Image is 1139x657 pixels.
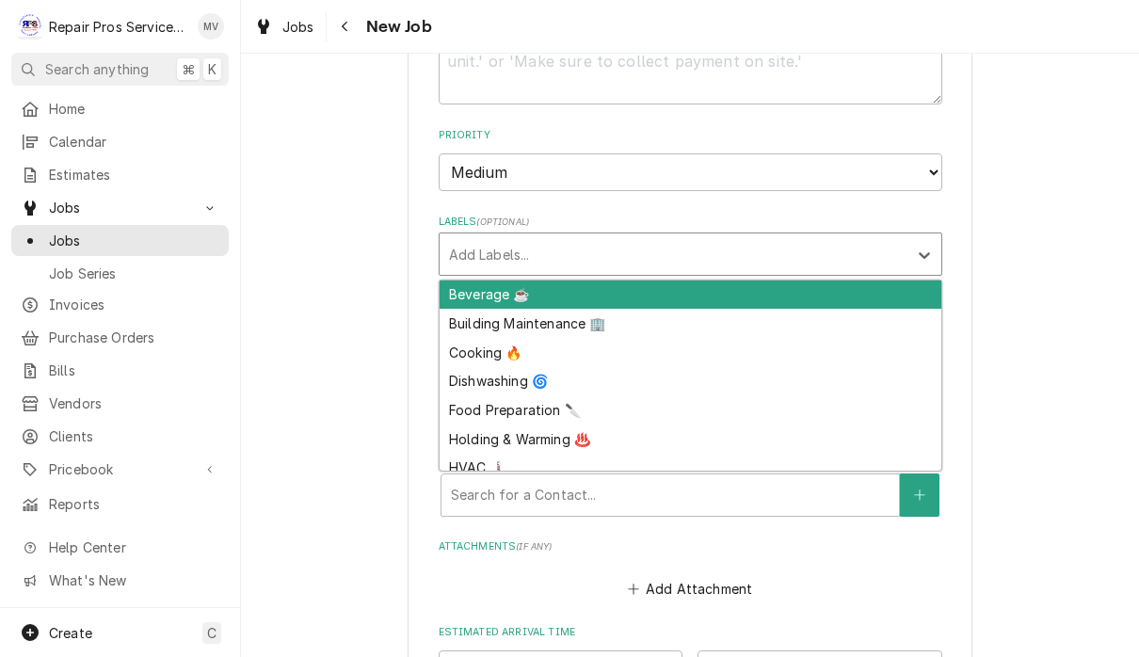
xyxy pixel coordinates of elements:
a: Go to What's New [11,565,229,596]
button: Navigate back [330,11,361,41]
span: Create [49,625,92,641]
a: Reports [11,489,229,520]
span: Invoices [49,295,219,314]
span: Bills [49,361,219,380]
svg: Create New Contact [914,489,925,502]
span: K [208,59,217,79]
label: Priority [439,128,942,143]
div: Holding & Warming ♨️ [440,425,941,454]
div: HVAC 🌡️ [440,453,941,482]
label: Estimated Arrival Time [439,625,942,640]
span: Pricebook [49,459,191,479]
a: Go to Pricebook [11,454,229,485]
a: Bills [11,355,229,386]
div: Labels [439,215,942,276]
button: Add Attachment [624,575,756,601]
span: What's New [49,570,217,590]
div: Priority [439,128,942,191]
span: Job Series [49,264,219,283]
span: Home [49,99,219,119]
span: New Job [361,14,432,40]
a: Jobs [11,225,229,256]
div: Repair Pros Services Inc [49,17,187,37]
button: Create New Contact [900,473,939,517]
span: Search anything [45,59,149,79]
span: Reports [49,494,219,514]
span: ( if any ) [516,541,552,552]
span: ⌘ [182,59,195,79]
div: Repair Pros Services Inc's Avatar [17,13,43,40]
a: Calendar [11,126,229,157]
span: Calendar [49,132,219,152]
span: C [207,623,217,643]
div: Who should the tech(s) ask for? [439,455,942,516]
label: Labels [439,215,942,230]
div: Cooking 🔥 [440,338,941,367]
div: Mindy Volker's Avatar [198,13,224,40]
a: Estimates [11,159,229,190]
div: Food Preparation 🔪 [440,395,941,425]
a: Home [11,93,229,124]
div: Beverage ☕ [440,280,941,310]
span: Jobs [49,231,219,250]
span: Help Center [49,537,217,557]
label: Attachments [439,539,942,554]
span: Purchase Orders [49,328,219,347]
a: Go to Help Center [11,532,229,563]
span: Jobs [49,198,191,217]
a: Invoices [11,289,229,320]
div: Attachments [439,539,942,601]
span: Estimates [49,165,219,184]
div: Dishwashing 🌀 [440,366,941,395]
div: R [17,13,43,40]
span: Vendors [49,393,219,413]
button: Search anything⌘K [11,53,229,86]
a: Vendors [11,388,229,419]
a: Go to Jobs [11,192,229,223]
div: Building Maintenance 🏢 [440,309,941,338]
a: Purchase Orders [11,322,229,353]
div: MV [198,13,224,40]
a: Jobs [247,11,322,42]
a: Clients [11,421,229,452]
span: Clients [49,426,219,446]
span: Jobs [282,17,314,37]
a: Job Series [11,258,229,289]
span: ( optional ) [476,216,529,227]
